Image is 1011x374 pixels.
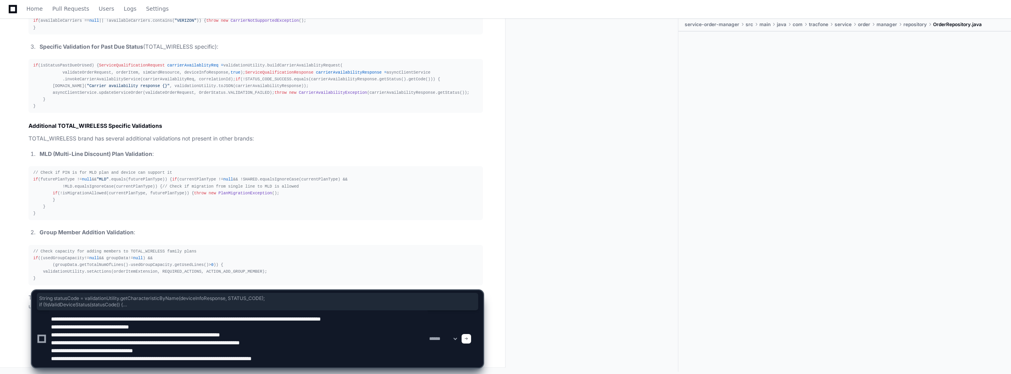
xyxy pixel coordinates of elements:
[206,18,218,23] span: throw
[903,21,927,28] span: repository
[877,21,897,28] span: manager
[40,150,152,157] strong: MLD (Multi-Line Discount) Plan Validation
[194,191,206,196] span: throw
[89,256,99,260] span: null
[163,184,299,189] span: // Check if migration from single line to MLD is allowed
[384,70,386,75] span: =
[37,42,483,51] li: (TOTAL_WIRELESS specific):
[146,6,168,11] span: Settings
[223,177,233,182] span: null
[39,295,476,308] span: String statusCode = validationUtility.getCharacteristicByName(deviceInfoResponse, STATUS_CODE); i...
[835,21,852,28] span: service
[299,90,367,95] span: CarrierAvailabilityException
[172,177,177,182] span: if
[221,63,223,68] span: =
[167,63,218,68] span: carrierAvailablityReq
[174,18,196,23] span: "VERIZON"
[97,177,109,182] span: "MLD"
[793,21,803,28] span: com
[221,18,228,23] span: new
[87,84,170,88] span: "Carrier availability response {}"
[858,21,870,28] span: order
[40,229,134,235] strong: Group Member Addition Validation
[124,6,136,11] span: Logs
[82,177,92,182] span: null
[33,248,478,282] div: ((usedGroupCapacity!= && groupData!= ) && (groupData.getTotalNumOfLines()-usedGroupCapacity.getUs...
[235,77,240,82] span: if
[245,70,314,75] span: ServiceQualificationResponse
[759,21,771,28] span: main
[99,6,114,11] span: Users
[211,262,214,267] span: 0
[777,21,786,28] span: java
[33,169,478,217] div: (futurePlanType != && .equals(futurePlanType)) { (currentPlanType != && !SHARED.equalsIgnoreCase(...
[33,170,172,175] span: // Check if PIN is for MLD plan and device can support it
[133,256,143,260] span: null
[33,256,38,260] span: if
[33,62,478,110] div: (isStatusPastDueOrUsed) { validationUtility.buildCarrierAvailablityRequest( validateOrderRequest,...
[52,6,89,11] span: Pull Requests
[809,21,828,28] span: tracfone
[33,177,38,182] span: if
[316,70,382,75] span: carrierAvailabilityResponse
[33,249,197,254] span: // Check capacity for adding members to TOTAL_WIRELESS family plans
[275,90,287,95] span: throw
[27,6,43,11] span: Home
[37,150,483,159] li: :
[933,21,982,28] span: OrderRepository.java
[99,63,165,68] span: ServiceQualificationRequest
[28,122,483,130] h2: Additional TOTAL_WIRELESS Specific Validations
[218,191,272,196] span: PlanMigrationException
[89,18,99,23] span: null
[231,70,240,75] span: true
[685,21,739,28] span: service-order-manager
[289,90,296,95] span: new
[33,18,38,23] span: if
[746,21,753,28] span: src
[231,18,299,23] span: CarrierNotSupportedException
[53,191,57,196] span: if
[209,191,216,196] span: new
[40,43,143,50] strong: Specific Validation for Past Due Status
[28,134,483,143] p: TOTAL_WIRELESS brand has several additional validations not present in other brands:
[33,63,38,68] span: if
[37,228,483,237] li: :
